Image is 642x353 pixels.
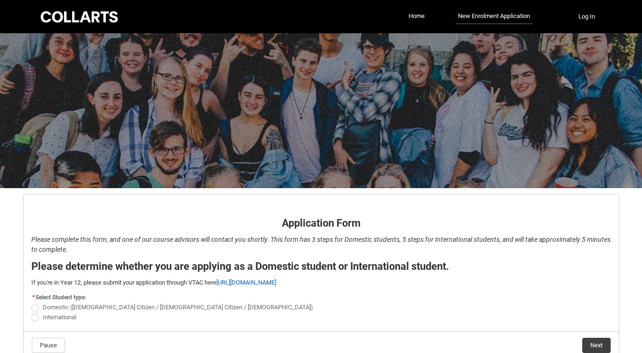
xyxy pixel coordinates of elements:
[32,338,65,353] button: Pause
[282,217,361,229] strong: Application Form
[36,294,86,301] span: Select Student type:
[570,9,603,24] button: Log In
[32,294,35,301] abbr: required
[43,314,76,321] span: International
[31,201,120,210] strong: Application Form - Page 1
[31,278,611,287] p: If you're in Year 12, please submit your application through VTAC here
[31,260,449,272] strong: Please determine whether you are applying as a Domestic student or International student.
[216,279,276,286] a: [URL][DOMAIN_NAME]
[406,9,427,23] a: Home
[456,9,532,24] a: New Enrolment Application
[31,236,611,253] em: Please complete this form, and one of our course advisors will contact you shortly. This form has...
[43,304,313,311] span: Domestic ([DEMOGRAPHIC_DATA] Citizen / [DEMOGRAPHIC_DATA] Citizen / [DEMOGRAPHIC_DATA])
[582,338,611,353] button: Next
